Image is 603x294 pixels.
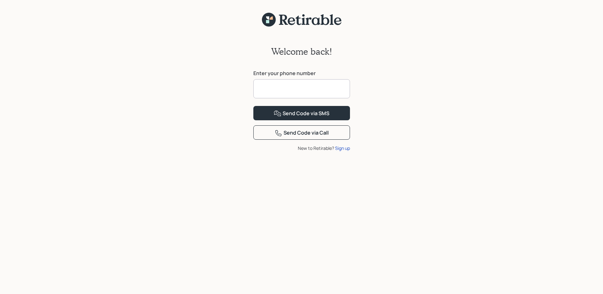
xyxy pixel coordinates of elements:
h2: Welcome back! [271,46,332,57]
button: Send Code via Call [253,125,350,140]
div: Send Code via Call [275,129,329,137]
button: Send Code via SMS [253,106,350,120]
div: Sign up [335,145,350,151]
div: New to Retirable? [253,145,350,151]
div: Send Code via SMS [274,110,329,117]
label: Enter your phone number [253,70,350,77]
